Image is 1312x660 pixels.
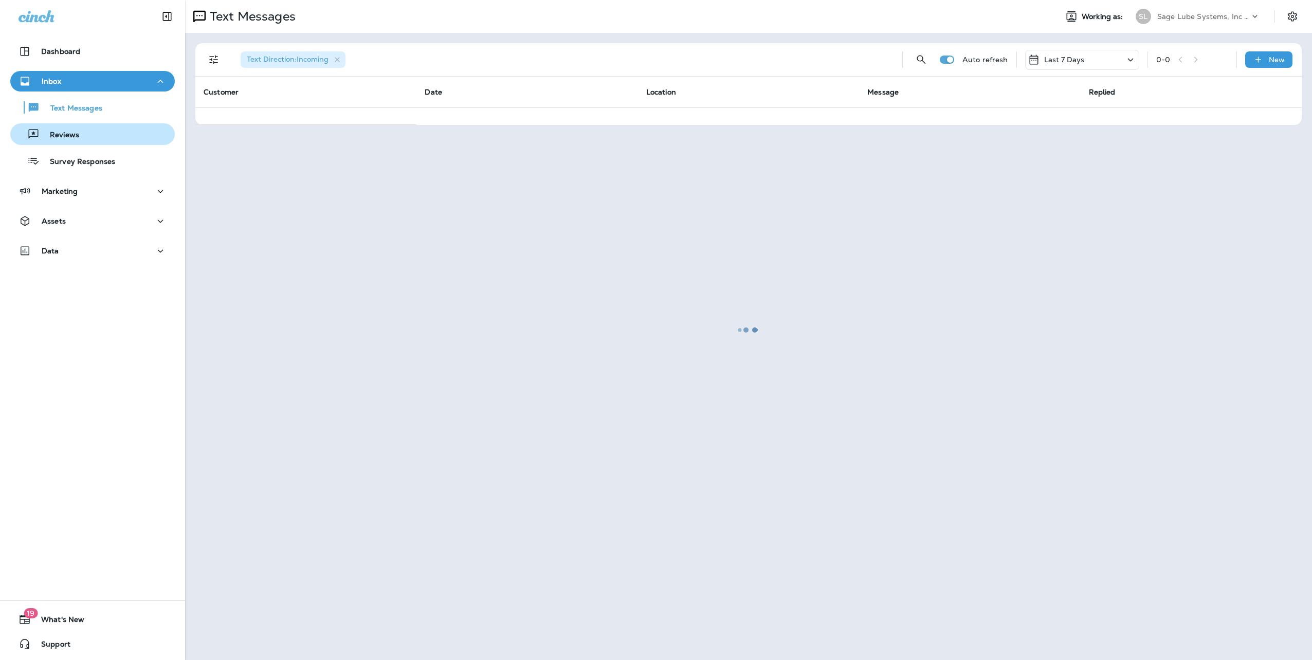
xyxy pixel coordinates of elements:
[42,187,78,195] p: Marketing
[42,247,59,255] p: Data
[10,634,175,654] button: Support
[10,71,175,91] button: Inbox
[24,608,38,618] span: 19
[40,104,102,114] p: Text Messages
[10,97,175,118] button: Text Messages
[42,77,61,85] p: Inbox
[153,6,181,27] button: Collapse Sidebar
[31,615,84,628] span: What's New
[10,181,175,201] button: Marketing
[31,640,70,652] span: Support
[10,211,175,231] button: Assets
[10,41,175,62] button: Dashboard
[42,217,66,225] p: Assets
[10,241,175,261] button: Data
[10,150,175,172] button: Survey Responses
[40,157,115,167] p: Survey Responses
[41,47,80,56] p: Dashboard
[1269,56,1285,64] p: New
[10,123,175,145] button: Reviews
[40,131,79,140] p: Reviews
[10,609,175,630] button: 19What's New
